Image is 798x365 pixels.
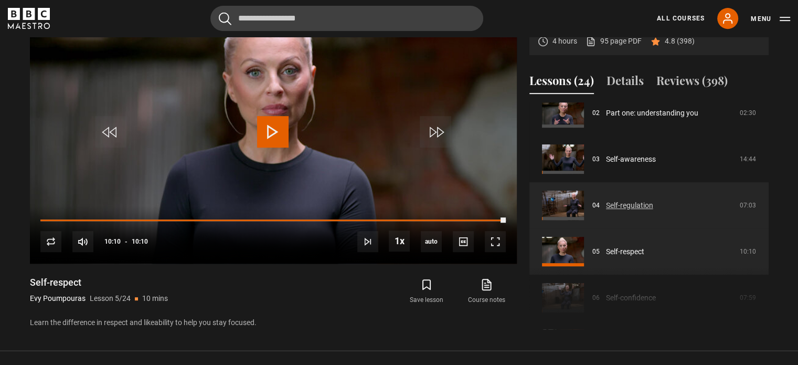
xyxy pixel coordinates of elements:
[142,293,168,304] p: 10 mins
[397,276,456,307] button: Save lesson
[751,14,790,24] button: Toggle navigation
[389,231,410,252] button: Playback Rate
[529,72,594,94] button: Lessons (24)
[30,276,168,289] h1: Self-respect
[132,232,148,251] span: 10:10
[606,246,644,257] a: Self-respect
[606,154,656,165] a: Self-awareness
[453,231,474,252] button: Captions
[421,231,442,252] span: auto
[219,12,231,25] button: Submit the search query
[125,238,127,245] span: -
[40,220,505,222] div: Progress Bar
[657,14,705,23] a: All Courses
[90,293,131,304] p: Lesson 5/24
[485,231,506,252] button: Fullscreen
[656,72,728,94] button: Reviews (398)
[606,200,653,211] a: Self-regulation
[104,232,121,251] span: 10:10
[30,317,517,328] p: Learn the difference in respect and likeability to help you stay focused.
[357,231,378,252] button: Next Lesson
[665,36,695,47] p: 4.8 (398)
[607,72,644,94] button: Details
[421,231,442,252] div: Current quality: 720p
[30,293,86,304] p: Evy Poumpouras
[456,276,516,307] a: Course notes
[40,231,61,252] button: Replay
[210,6,483,31] input: Search
[586,36,642,47] a: 95 page PDF
[552,36,577,47] p: 4 hours
[8,8,50,29] svg: BBC Maestro
[606,108,698,119] a: Part one: understanding you
[72,231,93,252] button: Mute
